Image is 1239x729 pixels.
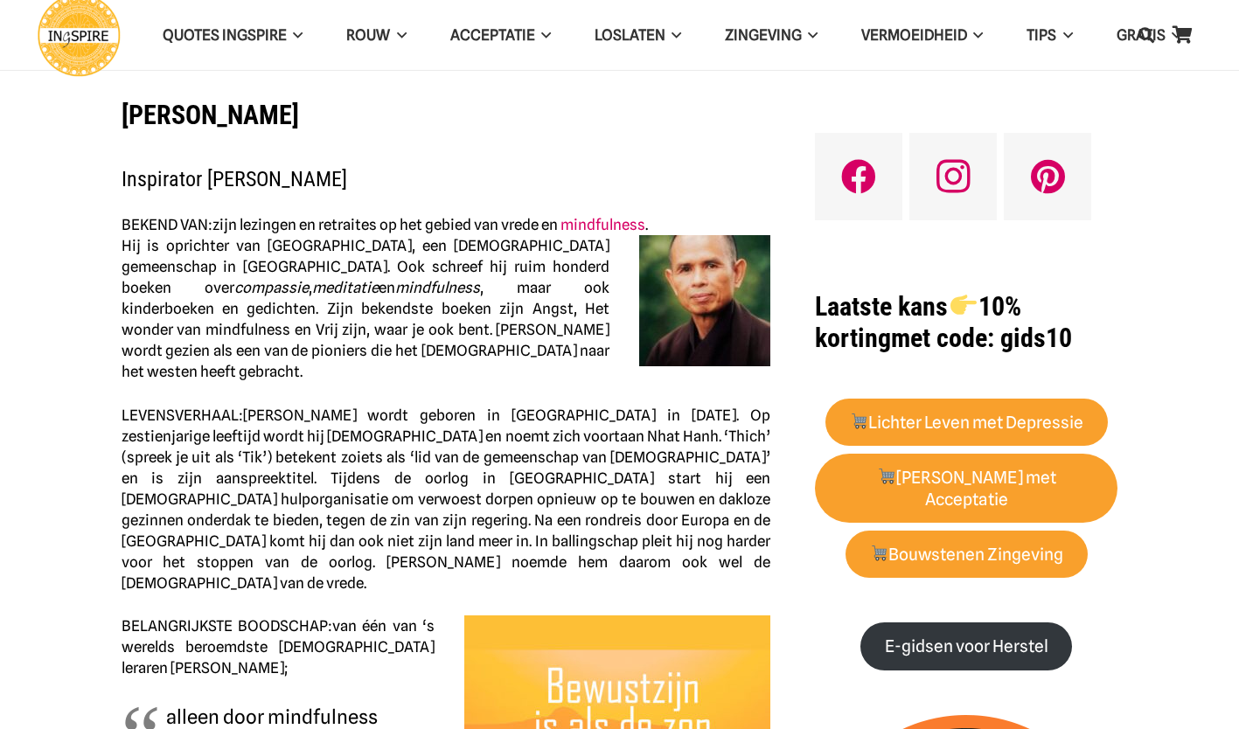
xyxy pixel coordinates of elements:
[141,13,324,58] a: QUOTES INGSPIREQUOTES INGSPIRE Menu
[1129,13,1164,57] a: Zoeken
[815,291,1020,353] strong: Laatste kans 10% korting
[871,545,887,561] img: 🛒
[885,636,1048,656] strong: E-gidsen voor Herstel
[312,279,379,296] em: meditatie
[450,26,535,44] span: Acceptatie
[122,216,558,233] span: zijn lezingen en retraites op het gebied van vrede en
[346,26,390,44] span: ROUW
[846,531,1088,579] a: 🛒Bouwstenen Zingeving
[850,413,1084,433] strong: Lichter Leven met Depressie
[877,468,1056,510] strong: [PERSON_NAME] met Acceptatie
[122,406,771,592] span: [PERSON_NAME] wordt geboren in [GEOGRAPHIC_DATA] in [DATE]. Op zestienjarige leeftijd wordt hij [...
[287,13,303,57] span: QUOTES INGSPIRE Menu
[870,545,1064,565] strong: Bouwstenen Zingeving
[573,13,703,58] a: LoslatenLoslaten Menu
[861,26,967,44] span: VERMOEIDHEID
[725,26,802,44] span: Zingeving
[851,413,867,429] img: 🛒
[815,454,1117,524] a: 🛒[PERSON_NAME] met Acceptatie
[665,13,681,57] span: Loslaten Menu
[122,216,212,233] strong: BEKEND VAN:
[122,617,333,635] strong: BELANGRIJKSTE BOODSCHAP:
[234,279,309,296] em: compassie
[802,13,818,57] span: Zingeving Menu
[122,617,435,677] span: van één van ‘s werelds beroemdste [DEMOGRAPHIC_DATA] leraren [PERSON_NAME];
[595,26,665,44] span: Loslaten
[815,291,1117,354] h1: met code: gids10
[1166,13,1181,57] span: GRATIS Menu
[535,13,551,57] span: Acceptatie Menu
[639,235,770,366] img: Inspirator Thich Nhat Hanh | inspirerend & mindful leven
[950,292,977,318] img: 👉
[122,237,610,380] span: Hij is oprichter van [GEOGRAPHIC_DATA], een [DEMOGRAPHIC_DATA] gemeenschap in [GEOGRAPHIC_DATA]. ...
[1056,13,1072,57] span: TIPS Menu
[1005,13,1094,58] a: TIPSTIPS Menu
[1117,26,1166,44] span: GRATIS
[825,399,1108,447] a: 🛒Lichter Leven met Depressie
[839,13,1005,58] a: VERMOEIDHEIDVERMOEIDHEID Menu
[703,13,839,58] a: ZingevingZingeving Menu
[560,216,645,233] a: mindfulness
[395,279,480,296] em: mindfulness
[122,406,243,424] strong: LEVENSVERHAAL:
[428,13,573,58] a: AcceptatieAcceptatie Menu
[878,468,894,484] img: 🛒
[122,100,771,131] h1: [PERSON_NAME]
[390,13,406,57] span: ROUW Menu
[1095,13,1203,58] a: GRATISGRATIS Menu
[860,622,1072,670] a: E-gidsen voor Herstel
[909,133,997,220] a: Instagram
[122,167,347,191] span: Inspirator [PERSON_NAME]
[324,13,428,58] a: ROUWROUW Menu
[163,26,287,44] span: QUOTES INGSPIRE
[122,214,771,382] p: .
[1027,26,1056,44] span: TIPS
[1004,133,1091,220] a: Pinterest
[967,13,983,57] span: VERMOEIDHEID Menu
[815,133,902,220] a: Facebook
